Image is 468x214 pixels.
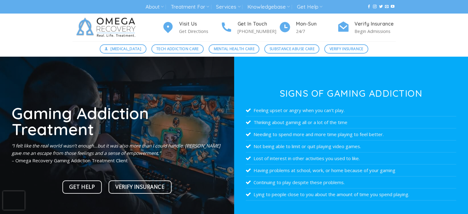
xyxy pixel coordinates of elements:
[62,180,102,194] a: Get Help
[246,128,456,140] li: Needing to spend more and more time playing to feel better.
[171,1,209,13] a: Treatment For
[264,44,319,54] a: Substance Abuse Care
[391,5,394,9] a: Follow on YouTube
[337,20,396,35] a: Verify Insurance Begin Admissions
[73,14,142,41] img: Omega Recovery
[246,176,456,188] li: Continuing to play despite these problems.
[296,20,337,28] h4: Mon-Sun
[216,1,240,13] a: Services
[179,28,220,35] p: Get Directions
[214,46,254,52] span: Mental Health Care
[246,116,456,128] li: Thinking about gaming all or a lot of the time
[108,180,172,194] a: Verify Insurance
[238,28,279,35] p: [PHONE_NUMBER]
[12,105,222,137] h1: Gaming Addiction Treatment
[385,5,389,9] a: Send us an email
[156,46,199,52] span: Tech Addiction Care
[12,142,222,164] p: – Omega Recovery Gaming Addiction Treatment Client
[220,20,279,35] a: Get In Touch [PHONE_NUMBER]
[3,191,25,210] iframe: reCAPTCHA
[246,89,456,98] h3: Signs of Gaming Addiction
[246,164,456,176] li: Having problems at school, work, or home because of your gaming
[12,143,220,156] em: “I felt like the real world wasn’t enough…but it was also more than I could handle. [PERSON_NAME]...
[330,46,363,52] span: Verify Insurance
[270,46,314,52] span: Substance Abuse Care
[69,183,95,191] span: Get Help
[296,28,337,35] p: 24/7
[247,1,290,13] a: Knowledgebase
[238,20,279,28] h4: Get In Touch
[379,5,383,9] a: Follow on Twitter
[367,5,371,9] a: Follow on Facebook
[179,20,220,28] h4: Visit Us
[209,44,259,54] a: Mental Health Care
[324,44,368,54] a: Verify Insurance
[151,44,204,54] a: Tech Addiction Care
[354,20,396,28] h4: Verify Insurance
[115,183,165,191] span: Verify Insurance
[246,152,456,164] li: Lost of interest in other activities you used to like.
[373,5,377,9] a: Follow on Instagram
[146,1,164,13] a: About
[297,1,322,13] a: Get Help
[110,46,141,52] span: [MEDICAL_DATA]
[162,20,220,35] a: Visit Us Get Directions
[100,44,146,54] a: [MEDICAL_DATA]
[246,104,456,116] li: Feeling upset or angry when you can’t play.
[246,188,456,200] li: Lying to people close to you about the amount of time you spend playing.
[246,140,456,152] li: Not being able to limit or quit playing video games.
[354,28,396,35] p: Begin Admissions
